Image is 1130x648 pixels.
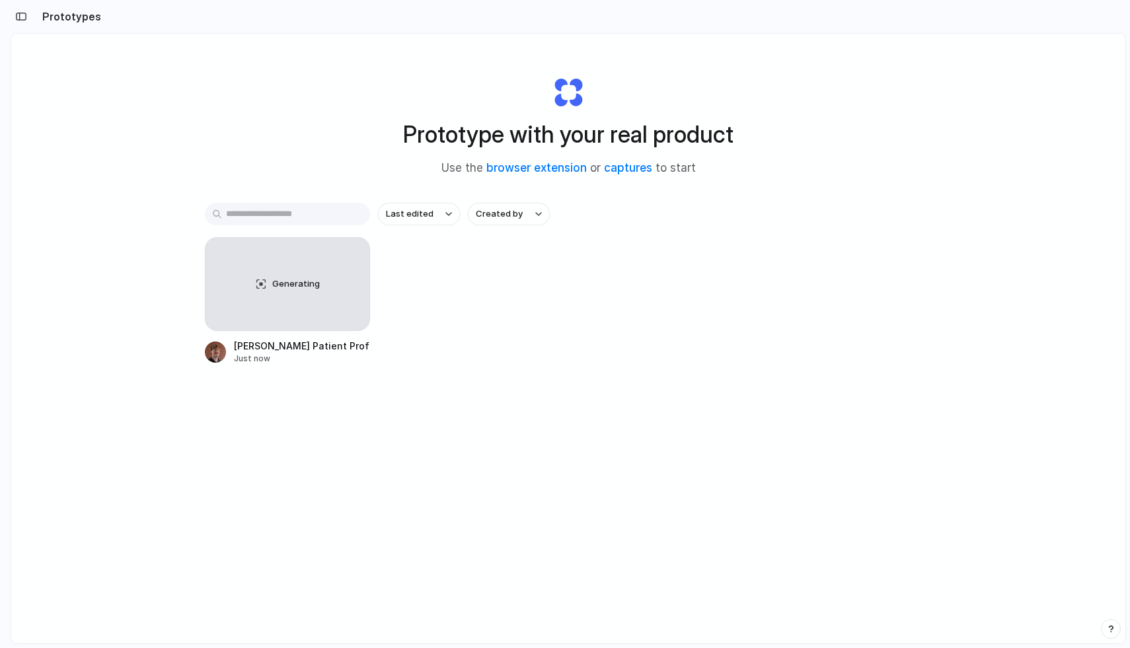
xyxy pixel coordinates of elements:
h1: Prototype with your real product [403,117,734,152]
div: [PERSON_NAME] Patient Profile with Activity Panel [234,339,370,353]
h2: Prototypes [37,9,101,24]
a: browser extension [486,161,587,174]
button: Last edited [378,203,460,225]
span: Created by [476,207,523,221]
a: Generating[PERSON_NAME] Patient Profile with Activity PanelJust now [205,237,370,365]
a: captures [604,161,652,174]
span: Last edited [386,207,433,221]
button: Created by [468,203,550,225]
span: Generating [272,277,320,291]
span: Use the or to start [441,160,696,177]
div: Just now [234,353,370,365]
